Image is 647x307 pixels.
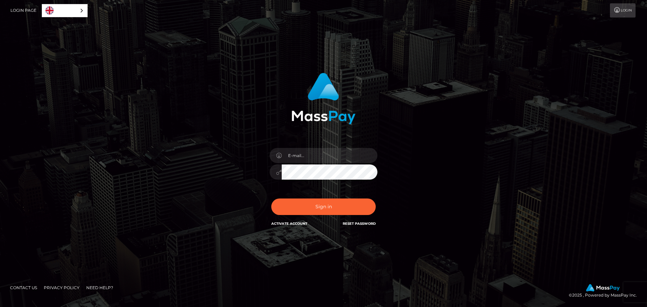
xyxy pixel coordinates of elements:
[569,284,642,299] div: © 2025 , Powered by MassPay Inc.
[343,221,376,226] a: Reset Password
[84,282,116,293] a: Need Help?
[7,282,40,293] a: Contact Us
[42,4,88,17] aside: Language selected: English
[586,284,620,291] img: MassPay
[42,4,88,17] div: Language
[41,282,82,293] a: Privacy Policy
[42,4,87,17] a: English
[271,198,376,215] button: Sign in
[291,73,356,124] img: MassPay Login
[610,3,636,18] a: Login
[271,221,307,226] a: Activate Account
[282,148,377,163] input: E-mail...
[10,3,36,18] a: Login Page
